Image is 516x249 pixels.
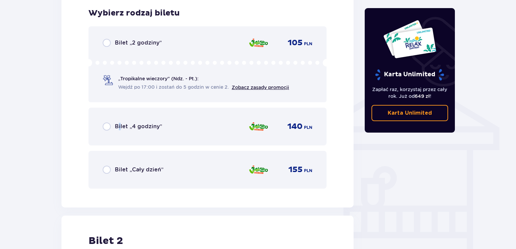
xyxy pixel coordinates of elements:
[371,86,448,100] p: Zapłać raz, korzystaj przez cały rok. Już od !
[415,93,430,99] span: 649 zł
[304,41,312,47] p: PLN
[88,8,180,18] p: Wybierz rodzaj biletu
[304,124,312,131] p: PLN
[118,75,199,82] p: „Tropikalne wieczory" (Ndz. - Pt.):
[232,85,289,90] a: Zobacz zasady promocji
[249,163,268,177] img: zone logo
[249,36,268,50] img: zone logo
[288,38,303,48] p: 105
[88,234,123,247] p: Bilet 2
[371,105,448,121] a: Karta Unlimited
[115,39,162,47] p: Bilet „2 godziny”
[115,123,162,130] p: Bilet „4 godziny”
[375,69,445,81] p: Karta Unlimited
[249,119,268,134] img: zone logo
[288,165,303,175] p: 155
[287,121,303,132] p: 140
[115,166,163,173] p: Bilet „Cały dzień”
[118,84,229,90] span: Wejdź po 17:00 i zostań do 5 godzin w cenie 2.
[388,109,432,117] p: Karta Unlimited
[304,168,312,174] p: PLN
